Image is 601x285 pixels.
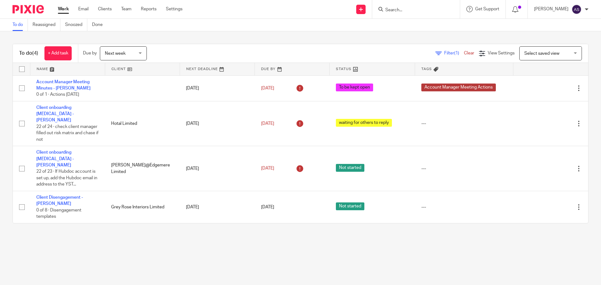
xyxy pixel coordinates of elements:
span: (4) [32,51,38,56]
img: Pixie [13,5,44,13]
a: Team [121,6,131,12]
td: Hotal Limited [105,101,180,146]
span: To be kept open [336,84,373,91]
td: [DATE] [180,101,254,146]
span: waiting for others to reply [336,119,392,127]
a: Work [58,6,69,12]
span: Tags [421,67,432,71]
td: [DATE] [180,146,254,191]
a: Reassigned [33,19,60,31]
span: [DATE] [261,121,274,126]
p: [PERSON_NAME] [534,6,568,12]
a: To do [13,19,28,31]
a: + Add task [44,46,72,60]
p: Due by [83,50,97,56]
span: Next week [105,51,126,56]
a: Clear [464,51,474,55]
span: Account Manager Meeting Actions [421,84,496,91]
a: Account Manager Meeting Minutes - [PERSON_NAME] [36,80,90,90]
span: Get Support [475,7,499,11]
span: [DATE] [261,86,274,90]
td: [DATE] [180,75,254,101]
img: svg%3E [572,4,582,14]
span: [DATE] [261,205,274,209]
td: [DATE] [180,191,254,223]
td: [PERSON_NAME]@Edgemere Limited [105,146,180,191]
td: Grey Rose Interiors Limited [105,191,180,223]
a: Clients [98,6,112,12]
div: --- [421,165,507,172]
a: Settings [166,6,182,12]
a: Reports [141,6,157,12]
div: --- [421,120,507,127]
span: 22 of 23 · If Hubdoc account is set up, add the Hubdoc email in address to the YST... [36,170,97,187]
a: Email [78,6,89,12]
a: Done [92,19,107,31]
span: 0 of 8 · Disengagement templates [36,208,81,219]
span: Not started [336,202,364,210]
span: [DATE] [261,166,274,171]
span: View Settings [488,51,515,55]
span: Not started [336,164,364,172]
span: 0 of 1 · Actions [DATE] [36,92,79,97]
span: Filter [444,51,464,55]
h1: To do [19,50,38,57]
span: (1) [454,51,459,55]
a: Client Disengagement - [PERSON_NAME] [36,195,83,206]
div: --- [421,204,507,210]
a: Client onboarding [MEDICAL_DATA] - [PERSON_NAME] [36,150,74,167]
span: 22 of 24 · check client manager filled out risk matrix and chase if not [36,125,99,142]
a: Client onboarding [MEDICAL_DATA] - [PERSON_NAME] [36,105,74,123]
a: Snoozed [65,19,87,31]
span: Select saved view [524,51,559,56]
input: Search [385,8,441,13]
